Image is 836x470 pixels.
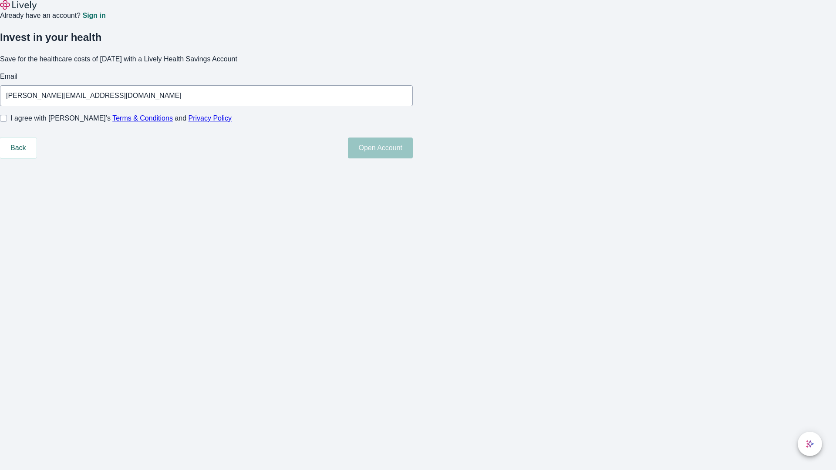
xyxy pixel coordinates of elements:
[82,12,105,19] a: Sign in
[806,440,814,448] svg: Lively AI Assistant
[798,432,822,456] button: chat
[10,113,232,124] span: I agree with [PERSON_NAME]’s and
[189,114,232,122] a: Privacy Policy
[112,114,173,122] a: Terms & Conditions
